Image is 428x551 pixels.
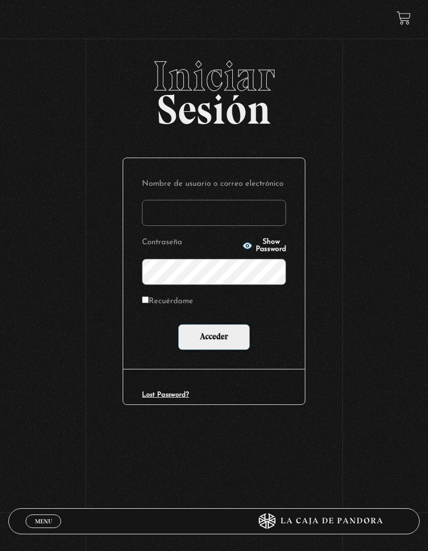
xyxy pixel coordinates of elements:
label: Nombre de usuario o correo electrónico [142,177,286,192]
input: Recuérdame [142,296,149,303]
span: Show Password [256,238,286,253]
h2: Sesión [8,55,419,122]
input: Acceder [178,324,250,350]
span: Menu [35,518,52,524]
label: Contraseña [142,235,239,250]
button: Show Password [242,238,286,253]
a: Lost Password? [142,391,189,398]
span: Cerrar [31,527,56,534]
label: Recuérdame [142,294,193,309]
a: View your shopping cart [397,11,411,25]
span: Iniciar [8,55,419,97]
